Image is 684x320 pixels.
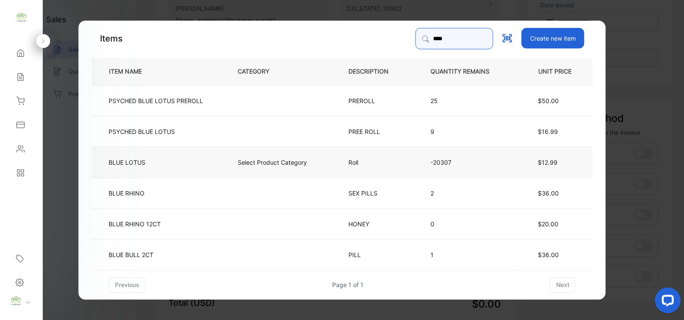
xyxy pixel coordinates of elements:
p: 0 [430,219,503,228]
div: Page 1 of 1 [332,280,363,289]
p: PILL [348,250,371,259]
p: PSYCHED BLUE LOTUS [109,127,175,136]
iframe: LiveChat chat widget [648,284,684,320]
button: previous [109,277,146,293]
button: Create new item [522,28,584,48]
p: Roll [348,158,371,167]
span: $20.00 [538,220,558,228]
p: PREROLL [348,96,375,105]
img: logo [15,11,28,24]
span: $36.00 [538,251,559,258]
p: CATEGORY [238,67,283,76]
span: $12.99 [538,159,557,166]
span: $50.00 [538,97,559,104]
p: Items [100,32,123,45]
p: BLUE LOTUS [109,158,149,167]
p: 9 [430,127,503,136]
p: PREE ROLL [348,127,380,136]
p: DESCRIPTION [348,67,402,76]
button: next [550,277,576,293]
p: -20307 [430,158,503,167]
span: $16.99 [538,128,558,135]
p: ITEM NAME [106,67,156,76]
p: Select Product Category [238,158,307,167]
p: HONEY [348,219,371,228]
p: 2 [430,189,503,198]
p: UNIT PRICE [531,67,579,76]
p: PSYCHED BLUE LOTUS PREROLL [109,96,203,105]
p: 1 [430,250,503,259]
img: profile [9,295,22,308]
p: SEX PILLS [348,189,377,198]
p: BLUE RHINO [109,189,149,198]
p: BLUE BULL 2CT [109,250,153,259]
p: QUANTITY REMAINS [430,67,503,76]
span: $36.00 [538,190,559,197]
p: 25 [430,96,503,105]
p: BLUE RHINO 12CT [109,219,161,228]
